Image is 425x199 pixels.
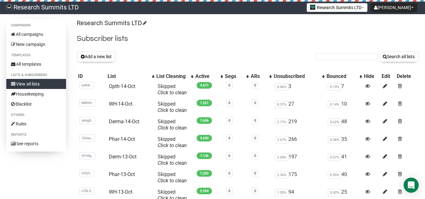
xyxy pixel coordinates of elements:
[274,73,319,80] div: Unsubscribed
[364,73,379,80] div: Hide
[382,73,394,80] div: Edit
[6,39,66,49] a: New campaign
[158,160,187,166] a: Click to clean
[158,178,187,184] a: Click to clean
[109,189,132,195] a: WH-13-Oct
[109,119,139,124] a: Derma-14-Oct
[228,101,230,105] a: 0
[275,171,288,179] span: 2.36%
[275,136,288,143] span: 2.67%
[158,136,187,148] span: Skipped
[272,134,325,151] td: 266
[397,73,417,80] div: Delete
[197,135,212,141] span: 9,690
[79,152,95,159] span: OFx9g..
[108,73,149,80] div: List
[6,79,66,89] a: View all lists
[325,72,363,81] th: Bounced: No sort applied, activate to apply an ascending sort
[6,119,66,129] a: Rules
[325,134,363,151] td: 35
[79,82,94,89] span: iy4hK..
[77,51,116,62] button: Add a new list
[254,171,256,175] a: 0
[254,83,256,87] a: 0
[158,119,187,131] span: Skipped
[328,101,341,108] span: 0.14%
[79,170,94,177] span: CfQFr..
[254,136,256,140] a: 0
[79,117,95,124] span: v6AgX..
[327,73,356,80] div: Bounced
[77,19,146,27] a: Research Summits LTD
[158,171,187,184] span: Skipped
[158,107,187,113] a: Click to clean
[197,117,212,124] span: 7,696
[275,154,288,161] span: 2.69%
[251,73,266,80] div: ARs
[325,169,363,186] td: 40
[272,151,325,169] td: 197
[328,154,341,161] span: 0.57%
[228,154,230,158] a: 0
[228,83,230,87] a: 0
[272,98,325,116] td: 27
[6,29,66,39] a: All campaigns
[6,4,12,10] img: bccbfd5974049ef095ce3c15df0eef5a
[6,99,66,109] a: Blacklist
[158,90,187,96] a: Click to clean
[6,131,66,139] li: Reports
[79,99,96,107] span: IMBVh..
[197,170,212,177] span: 7,225
[404,178,419,193] div: Open Intercom Messenger
[158,142,187,148] a: Click to clean
[380,72,395,81] th: Edit: No sort applied, sorting is disabled
[197,100,212,106] span: 7,221
[328,189,341,196] span: 0.42%
[228,189,230,193] a: 0
[228,119,230,123] a: 0
[328,83,341,91] span: 0.15%
[6,89,66,99] a: Housekeeping
[328,119,341,126] span: 0.62%
[379,51,419,62] button: Search all lists
[275,189,288,196] span: 1.55%
[328,136,341,143] span: 0.36%
[109,83,135,89] a: Opth-14-Oct
[158,125,187,131] a: Click to clean
[272,72,325,81] th: Unsubscribed: No sort applied, activate to apply an ascending sort
[109,154,137,160] a: Derm-13-Oct
[6,71,66,79] li: Lists & subscribers
[272,169,325,186] td: 175
[310,5,315,10] img: 2.jpg
[224,72,249,81] th: Segs: No sort applied, activate to apply an ascending sort
[307,3,367,12] button: Research Summits LTD
[371,3,417,12] button: [PERSON_NAME]
[228,171,230,175] a: 0
[197,188,212,194] span: 5,954
[6,59,66,69] a: All templates
[197,152,212,159] span: 7,136
[363,72,380,81] th: Hide: No sort applied, sorting is disabled
[275,83,288,91] span: 0.06%
[79,187,95,195] span: v7DL5..
[254,154,256,158] a: 0
[225,73,243,80] div: Segs
[194,72,224,81] th: Active: No sort applied, activate to apply an ascending sort
[155,72,194,81] th: List Cleaning: No sort applied, activate to apply an ascending sort
[77,33,419,44] h2: Subscriber lists
[109,101,132,107] a: WH-14-Oct
[158,83,187,96] span: Skipped
[158,101,187,113] span: Skipped
[275,119,288,126] span: 2.77%
[109,171,135,177] a: Phar-13-Oct
[158,154,187,166] span: Skipped
[275,101,288,108] span: 0.37%
[6,52,66,59] li: Templates
[395,72,419,81] th: Delete: No sort applied, sorting is disabled
[106,72,155,81] th: List: No sort applied, activate to apply an ascending sort
[249,72,272,81] th: ARs: No sort applied, activate to apply an ascending sort
[6,111,66,119] li: Others
[325,81,363,98] td: 7
[228,136,230,140] a: 0
[254,119,256,123] a: 0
